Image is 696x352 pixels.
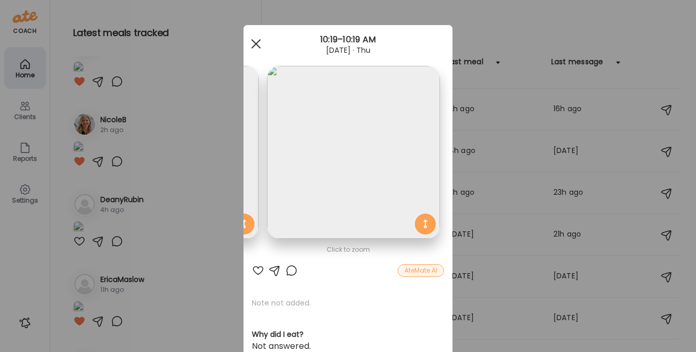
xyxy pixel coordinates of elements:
[252,298,444,308] p: Note not added.
[398,264,444,277] div: AteMate AI
[252,243,444,256] div: Click to zoom
[243,33,453,46] div: 10:19–10:19 AM
[267,66,440,239] img: images%2Fdbjthrfo9Dc3sGIpJW43CSl6rrT2%2FBsWhkNyjExatKdfVjzpZ%2F9qVdRHd871WU5Uyl6E5j_1080
[252,329,444,340] h3: Why did I eat?
[243,46,453,54] div: [DATE] · Thu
